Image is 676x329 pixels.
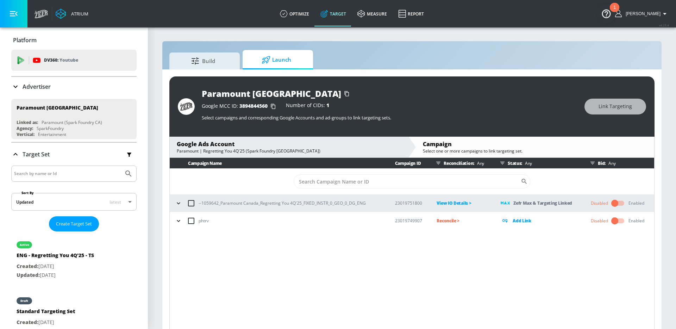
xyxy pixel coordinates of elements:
p: Any [522,160,532,167]
p: Advertiser [23,83,51,91]
span: Updated: [17,272,40,278]
p: Reconcile > [437,217,489,225]
div: Reconciliation: [433,158,489,168]
div: Standard Targeting Set [17,308,75,318]
div: Search CID Name or Number [294,174,530,188]
span: v 4.25.4 [659,23,669,27]
label: Sort By [20,191,35,195]
div: Disabled [591,200,608,206]
div: Number of CIDs: [286,103,329,110]
div: Add Link [501,217,580,225]
div: Vertical: [17,131,35,137]
th: Campaign ID [384,158,426,169]
p: 23019751800 [395,199,426,207]
a: optimize [274,1,315,26]
p: Target Set [23,150,50,158]
a: Report [393,1,430,26]
div: Enabled [628,200,644,206]
span: Launch [250,51,303,68]
input: Search by name or Id [14,169,121,178]
div: Atrium [68,11,88,17]
div: Google Ads AccountParamount | Regretting You 4Q'25 (Spark Foundry [GEOGRAPHIC_DATA]) [170,137,408,157]
p: phtrv [199,217,209,224]
div: Disabled [591,218,608,224]
p: --1059642_Paramount Canada_Regretting You 4Q'25_FIXED_INSTR_0_GEO_0_DG_ENG [199,199,366,207]
div: Linked as: [17,119,38,125]
button: [PERSON_NAME] [615,10,669,18]
div: Paramount [GEOGRAPHIC_DATA] [202,88,341,99]
div: Enabled [628,218,644,224]
button: Open Resource Center, 1 new notification [596,4,616,23]
p: Zefr Max & Targeting Linked [513,199,572,207]
div: draft [20,299,28,303]
p: Add Link [513,217,531,225]
span: 1 [326,102,329,108]
div: ENG - Regretting You 4Q'25 - TS [17,252,94,262]
span: Create Target Set [56,220,92,228]
div: activeENG - Regretting You 4Q'25 - TSCreated:[DATE]Updated:[DATE] [11,234,137,285]
div: Google MCC ID: [202,103,279,110]
div: Platform [11,30,137,50]
p: View IO Details > [437,199,489,207]
a: Target [315,1,352,26]
p: 23019749907 [395,217,426,224]
div: SparkFoundry [37,125,64,131]
div: Advertiser [11,77,137,97]
div: Updated [16,199,33,205]
div: Paramount [GEOGRAPHIC_DATA] [17,104,98,111]
div: Paramount | Regretting You 4Q'25 (Spark Foundry [GEOGRAPHIC_DATA]) [177,148,401,154]
span: latest [109,199,121,205]
th: Campaign Name [170,158,384,169]
span: login as: anthony.rios@zefr.com [623,11,661,16]
input: Search Campaign Name or ID [294,174,521,188]
a: measure [352,1,393,26]
div: Entertainment [38,131,66,137]
p: [DATE] [17,262,94,271]
p: Select campaigns and corresponding Google Accounts and ad-groups to link targeting sets. [202,114,577,121]
p: Any [474,160,484,167]
div: Bid: [587,158,651,168]
div: Google Ads Account [177,140,401,148]
p: [DATE] [17,318,75,327]
span: Build [176,52,230,69]
button: Create Target Set [49,216,99,231]
div: Select one or more campaigns to link targeting set. [423,148,647,154]
p: Any [606,160,615,167]
span: 3894844560 [239,103,268,109]
a: Atrium [56,8,88,19]
div: Paramount (Spark Foundry CA) [42,119,102,125]
p: DV360: [44,56,78,64]
div: Campaign [423,140,647,148]
div: Status: [497,158,580,168]
div: Agency: [17,125,33,131]
span: Created: [17,319,38,325]
p: Youtube [60,56,78,64]
div: Paramount [GEOGRAPHIC_DATA]Linked as:Paramount (Spark Foundry CA)Agency:SparkFoundryVertical:Ente... [11,99,137,139]
div: DV360: Youtube [11,50,137,71]
span: Created: [17,263,38,269]
p: Platform [13,36,37,44]
div: 1 [613,7,616,17]
div: active [20,243,29,247]
div: Target Set [11,143,137,166]
p: [DATE] [17,271,94,280]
